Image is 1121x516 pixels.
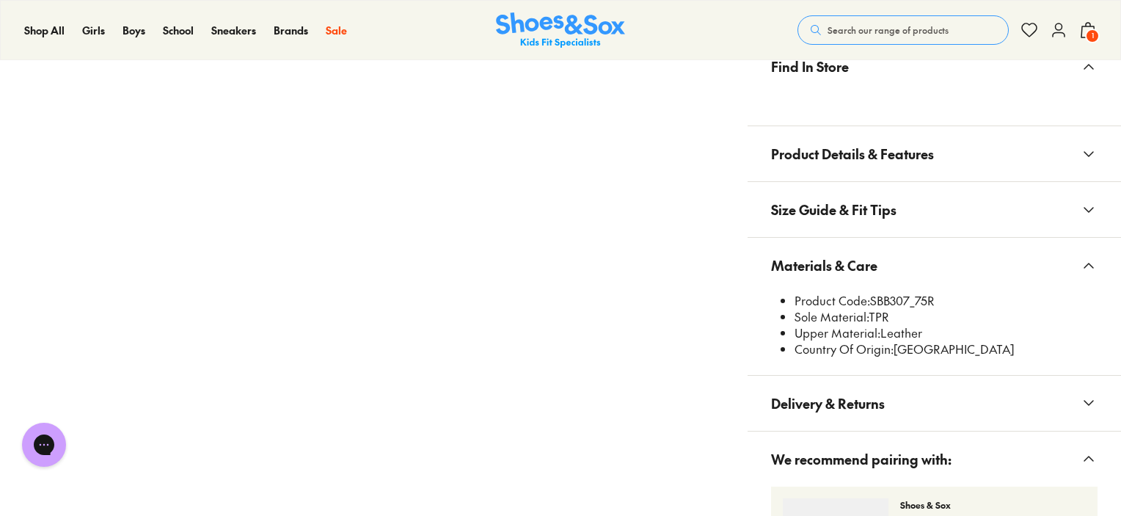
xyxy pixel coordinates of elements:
span: Search our range of products [828,23,949,37]
button: Delivery & Returns [748,376,1121,431]
button: 1 [1079,14,1097,46]
button: Search our range of products [797,15,1009,45]
span: Upper Material: [795,324,880,341]
span: Shop All [24,23,65,37]
span: Delivery & Returns [771,382,885,425]
a: School [163,23,194,38]
li: TPR [795,309,1098,325]
button: Product Details & Features [748,126,1121,181]
button: We recommend pairing with: [748,432,1121,487]
span: Sneakers [211,23,256,37]
span: Brands [274,23,308,37]
button: Size Guide & Fit Tips [748,182,1121,237]
span: Boys [123,23,145,37]
span: Sole Material: [795,308,869,324]
a: Brands [274,23,308,38]
span: Girls [82,23,105,37]
li: [GEOGRAPHIC_DATA] [795,341,1098,357]
span: 1 [1085,29,1100,43]
span: Country Of Origin: [795,341,894,357]
a: Sneakers [211,23,256,38]
button: Find In Store [748,39,1121,94]
span: We recommend pairing with: [771,437,952,481]
li: SBB307_75R [795,293,1098,309]
span: Materials & Care [771,244,877,287]
span: Find In Store [771,45,849,88]
span: Size Guide & Fit Tips [771,188,897,231]
a: Girls [82,23,105,38]
li: Leather [795,325,1098,341]
button: Materials & Care [748,238,1121,293]
iframe: Find in Store [771,94,1098,108]
p: Shoes & Sox [900,498,1086,512]
span: Product Details & Features [771,132,934,175]
span: Sale [326,23,347,37]
iframe: Gorgias live chat messenger [15,418,73,472]
span: School [163,23,194,37]
a: Sale [326,23,347,38]
a: Boys [123,23,145,38]
span: Product Code: [795,292,870,308]
a: Shoes & Sox [496,12,625,48]
img: SNS_Logo_Responsive.svg [496,12,625,48]
a: Shop All [24,23,65,38]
